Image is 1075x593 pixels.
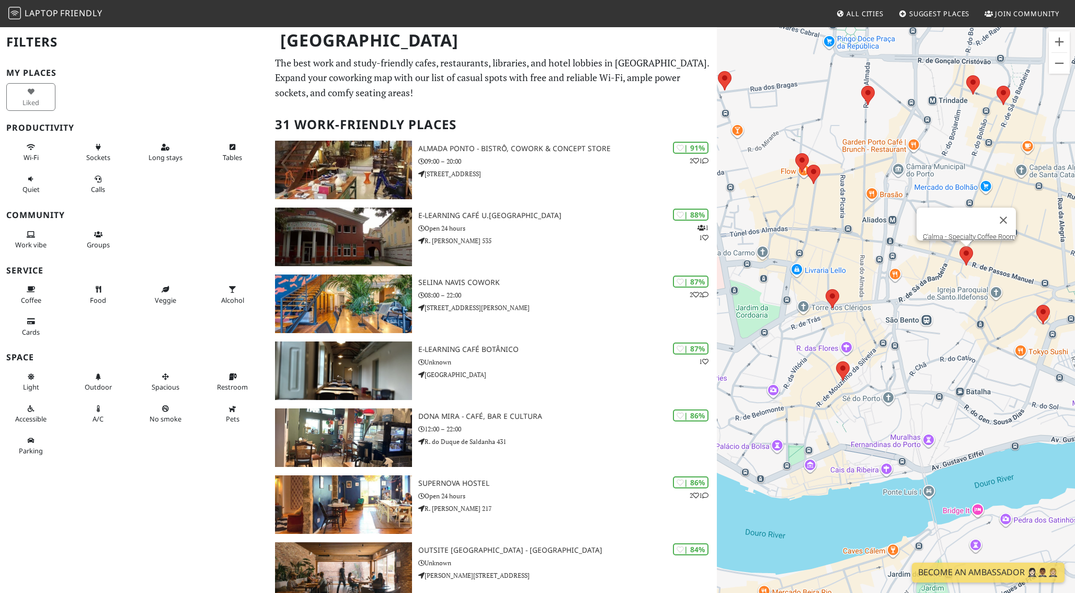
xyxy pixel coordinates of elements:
button: Restroom [208,368,257,396]
p: 2 1 [690,156,708,166]
h3: Productivity [6,123,262,133]
h3: Space [6,352,262,362]
p: The best work and study-friendly cafes, restaurants, libraries, and hotel lobbies in [GEOGRAPHIC_... [275,55,711,100]
a: Almada Ponto - Bistrô, Cowork & Concept Store | 91% 21 Almada Ponto - Bistrô, Cowork & Concept St... [269,141,717,199]
span: People working [15,240,47,249]
img: LaptopFriendly [8,7,21,19]
div: | 86% [673,409,708,421]
button: Sockets [74,139,123,166]
button: Wi-Fi [6,139,55,166]
p: R. [PERSON_NAME] 217 [418,504,717,514]
p: 12:00 – 22:00 [418,424,717,434]
span: Alcohol [221,295,244,305]
span: Natural light [23,382,39,392]
p: Unknown [418,558,717,568]
h3: e-learning Café U.[GEOGRAPHIC_DATA] [418,211,717,220]
h3: Outsite [GEOGRAPHIC_DATA] - [GEOGRAPHIC_DATA] [418,546,717,555]
button: Spacious [141,368,190,396]
a: Join Community [980,4,1063,23]
a: Dona Mira - Café, Bar e Cultura | 86% Dona Mira - Café, Bar e Cultura 12:00 – 22:00 R. do Duque d... [269,408,717,467]
button: Coffee [6,281,55,309]
img: Selina Navis CoWork [275,275,412,333]
span: Join Community [995,9,1059,18]
span: Parking [19,446,43,455]
h3: Supernova Hostel [418,479,717,488]
h3: Service [6,266,262,276]
a: Become an Ambassador 🤵🏻‍♀️🤵🏾‍♂️🤵🏼‍♀️ [912,563,1065,583]
p: Unknown [418,357,717,367]
a: C'alma - Specialty Coffee Room [923,233,1016,241]
a: E-learning Café Botânico | 87% 1 E-learning Café Botânico Unknown [GEOGRAPHIC_DATA] [269,341,717,400]
span: Friendly [60,7,102,19]
button: Calls [74,170,123,198]
p: [STREET_ADDRESS] [418,169,717,179]
p: R. do Duque de Saldanha 431 [418,437,717,447]
span: Group tables [87,240,110,249]
a: All Cities [832,4,888,23]
div: | 91% [673,142,708,154]
p: R. [PERSON_NAME] 535 [418,236,717,246]
span: Suggest Places [909,9,970,18]
button: Parking [6,432,55,460]
button: Pets [208,400,257,428]
h1: [GEOGRAPHIC_DATA] [272,26,715,55]
span: Accessible [15,414,47,424]
p: 08:00 – 22:00 [418,290,717,300]
h3: My Places [6,68,262,78]
button: Light [6,368,55,396]
button: Accessible [6,400,55,428]
span: Smoke free [150,414,181,424]
span: Restroom [217,382,248,392]
p: Open 24 hours [418,223,717,233]
span: Credit cards [22,327,40,337]
p: [STREET_ADDRESS][PERSON_NAME] [418,303,717,313]
h3: Almada Ponto - Bistrô, Cowork & Concept Store [418,144,717,153]
button: Outdoor [74,368,123,396]
h3: Community [6,210,262,220]
span: Pet friendly [226,414,239,424]
div: | 86% [673,476,708,488]
span: Video/audio calls [91,185,105,194]
p: [GEOGRAPHIC_DATA] [418,370,717,380]
span: Power sockets [86,153,110,162]
span: Quiet [22,185,40,194]
button: Zoom in [1049,31,1070,52]
button: Long stays [141,139,190,166]
button: Work vibe [6,226,55,254]
button: Groups [74,226,123,254]
button: No smoke [141,400,190,428]
span: All Cities [847,9,884,18]
a: LaptopFriendly LaptopFriendly [8,5,102,23]
span: Outdoor area [85,382,112,392]
span: Spacious [152,382,179,392]
img: Almada Ponto - Bistrô, Cowork & Concept Store [275,141,412,199]
a: Selina Navis CoWork | 87% 22 Selina Navis CoWork 08:00 – 22:00 [STREET_ADDRESS][PERSON_NAME] [269,275,717,333]
p: 2 2 [690,290,708,300]
span: Air conditioned [93,414,104,424]
img: e-learning Café U.Porto [275,208,412,266]
button: A/C [74,400,123,428]
h3: Dona Mira - Café, Bar e Cultura [418,412,717,421]
img: Dona Mira - Café, Bar e Cultura [275,408,412,467]
button: Veggie [141,281,190,309]
h2: 31 Work-Friendly Places [275,109,711,141]
h3: Selina Navis CoWork [418,278,717,287]
p: 2 1 [690,491,708,500]
span: Veggie [155,295,176,305]
p: 1 [699,357,708,367]
a: e-learning Café U.Porto | 88% 11 e-learning Café U.[GEOGRAPHIC_DATA] Open 24 hours R. [PERSON_NAM... [269,208,717,266]
a: Supernova Hostel | 86% 21 Supernova Hostel Open 24 hours R. [PERSON_NAME] 217 [269,475,717,534]
img: E-learning Café Botânico [275,341,412,400]
p: 1 1 [697,223,708,243]
button: Close [991,208,1016,233]
div: | 84% [673,543,708,555]
span: Long stays [148,153,182,162]
button: Tables [208,139,257,166]
div: | 87% [673,343,708,355]
div: | 88% [673,209,708,221]
span: Laptop [25,7,59,19]
h3: E-learning Café Botânico [418,345,717,354]
button: Food [74,281,123,309]
span: Food [90,295,106,305]
p: Open 24 hours [418,491,717,501]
